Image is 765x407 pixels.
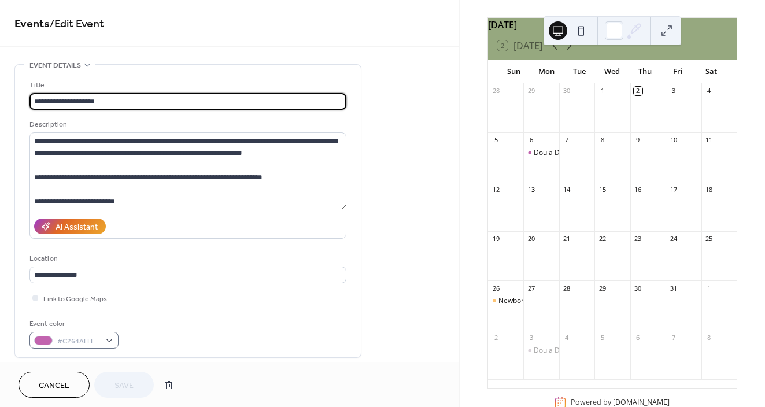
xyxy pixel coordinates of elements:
[491,87,500,95] div: 28
[705,136,714,145] div: 11
[563,87,571,95] div: 30
[705,333,714,342] div: 8
[634,333,642,342] div: 6
[527,333,535,342] div: 3
[669,87,678,95] div: 3
[629,60,661,83] div: Thu
[563,136,571,145] div: 7
[530,60,563,83] div: Mon
[29,318,116,330] div: Event color
[491,333,500,342] div: 2
[598,333,607,342] div: 5
[669,136,678,145] div: 10
[669,333,678,342] div: 7
[705,235,714,243] div: 25
[39,380,69,392] span: Cancel
[598,185,607,194] div: 15
[598,87,607,95] div: 1
[19,372,90,398] button: Cancel
[694,60,727,83] div: Sat
[634,284,642,293] div: 30
[491,185,500,194] div: 12
[498,296,585,306] div: Newborn Basics Workshop
[43,293,107,305] span: Link to Google Maps
[29,60,81,72] span: Event details
[705,185,714,194] div: 18
[634,185,642,194] div: 16
[705,87,714,95] div: 4
[29,253,344,265] div: Location
[34,219,106,234] button: AI Assistant
[563,333,571,342] div: 4
[527,284,535,293] div: 27
[491,136,500,145] div: 5
[57,335,100,347] span: #C264AFFF
[563,185,571,194] div: 14
[523,346,559,356] div: Doula Discovery Night
[596,60,629,83] div: Wed
[563,60,596,83] div: Tue
[598,284,607,293] div: 29
[669,185,678,194] div: 17
[598,235,607,243] div: 22
[634,136,642,145] div: 9
[488,296,523,306] div: Newborn Basics Workshop
[527,87,535,95] div: 29
[634,235,642,243] div: 23
[661,60,694,83] div: Fri
[634,87,642,95] div: 2
[29,79,344,91] div: Title
[563,284,571,293] div: 28
[534,148,605,158] div: Doula Discovery Night
[563,235,571,243] div: 21
[523,148,559,158] div: Doula Discovery Night
[497,60,530,83] div: Sun
[56,221,98,234] div: AI Assistant
[488,18,737,32] div: [DATE]
[527,235,535,243] div: 20
[491,235,500,243] div: 19
[534,346,605,356] div: Doula Discovery Night
[669,235,678,243] div: 24
[50,13,104,35] span: / Edit Event
[14,13,50,35] a: Events
[491,284,500,293] div: 26
[527,136,535,145] div: 6
[29,119,344,131] div: Description
[527,185,535,194] div: 13
[705,284,714,293] div: 1
[669,284,678,293] div: 31
[598,136,607,145] div: 8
